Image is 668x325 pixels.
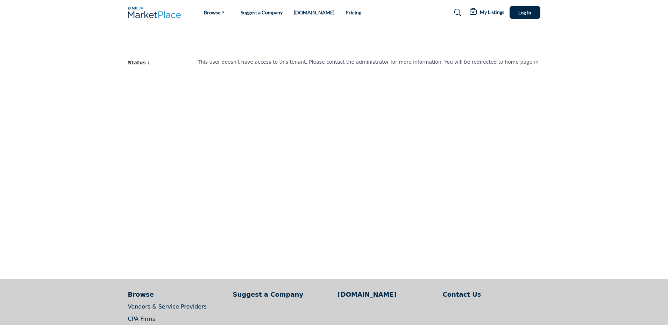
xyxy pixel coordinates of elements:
[128,316,156,322] a: CPA Firms
[346,9,361,15] a: Pricing
[199,8,229,17] a: Browse
[447,7,466,18] a: Search
[338,290,435,299] a: [DOMAIN_NAME]
[241,9,283,15] a: Suggest a Company
[480,9,504,15] h5: My Listings
[233,290,331,299] a: Suggest a Company
[124,59,194,70] dt: Status :
[470,8,504,17] div: My Listings
[128,303,207,310] a: Vendors & Service Providers
[128,7,185,18] img: Site Logo
[443,290,540,299] a: Contact Us
[510,6,540,19] button: Log In
[518,9,531,15] span: Log In
[198,59,540,65] h6: This user doesn't have access to this tenant. Please contact the administrator for more informati...
[128,290,226,299] a: Browse
[294,9,334,15] a: [DOMAIN_NAME]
